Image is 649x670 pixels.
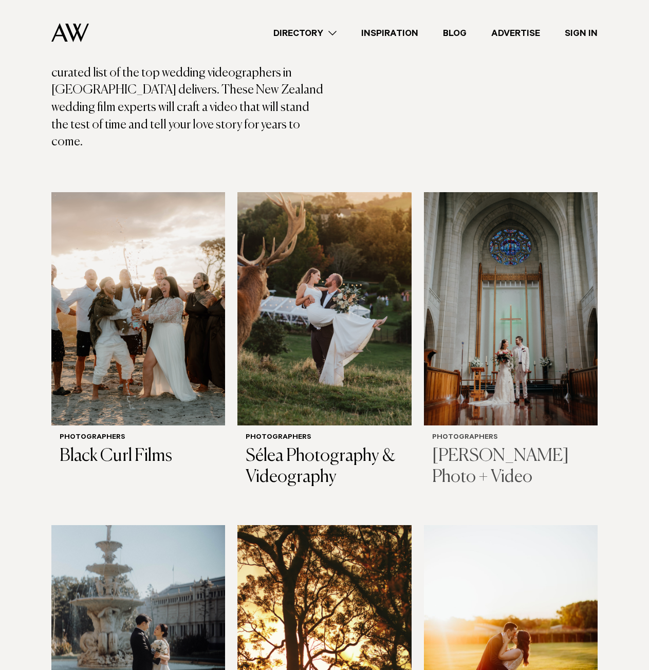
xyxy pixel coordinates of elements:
[552,26,610,40] a: Sign In
[51,13,325,151] p: Relive the greatest day ever with a wedding film for the ages. Whether you're leaning towards cin...
[60,446,217,467] h3: Black Curl Films
[424,192,598,496] a: Auckland Weddings Photographers | Chris Turner Photo + Video Photographers [PERSON_NAME] Photo + ...
[261,26,349,40] a: Directory
[424,192,598,425] img: Auckland Weddings Photographers | Chris Turner Photo + Video
[432,434,589,442] h6: Photographers
[60,434,217,442] h6: Photographers
[432,446,589,488] h3: [PERSON_NAME] Photo + Video
[51,192,225,425] img: Auckland Weddings Photographers | Black Curl Films
[51,23,89,42] img: Auckland Weddings Logo
[349,26,431,40] a: Inspiration
[479,26,552,40] a: Advertise
[51,192,225,475] a: Auckland Weddings Photographers | Black Curl Films Photographers Black Curl Films
[246,446,403,488] h3: Sélea Photography & Videography
[237,192,411,425] img: Auckland Weddings Photographers | Sélea Photography & Videography
[431,26,479,40] a: Blog
[246,434,403,442] h6: Photographers
[237,192,411,496] a: Auckland Weddings Photographers | Sélea Photography & Videography Photographers Sélea Photography...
